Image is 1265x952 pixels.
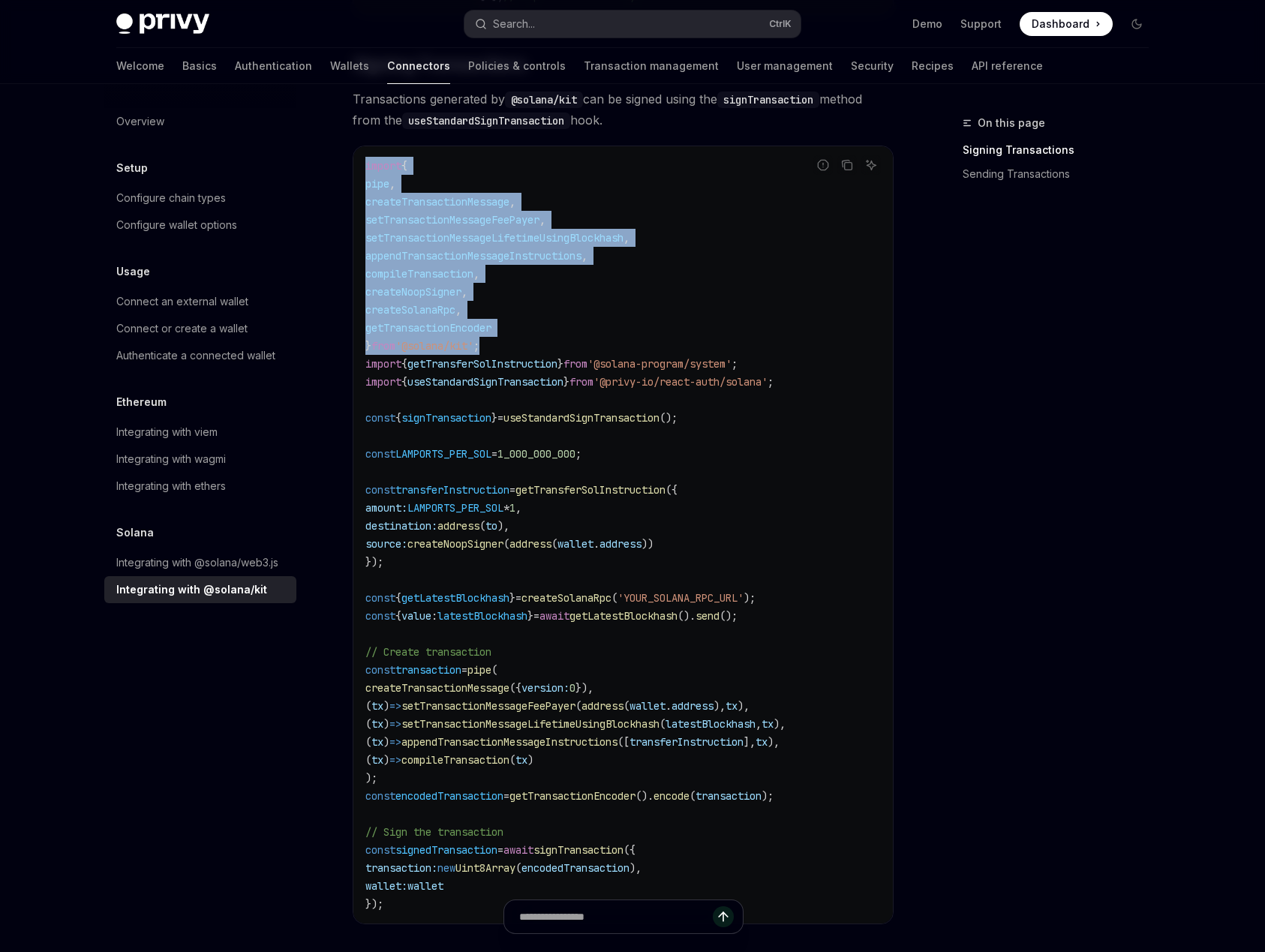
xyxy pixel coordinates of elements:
a: Integrating with ethers [104,473,296,500]
div: Configure wallet options [116,216,237,234]
span: (); [720,609,738,623]
span: { [401,159,407,173]
span: => [389,717,401,731]
span: from [371,339,395,353]
span: transferInstruction [395,483,509,497]
span: signedTransaction [395,843,497,857]
span: }), [575,681,593,695]
span: { [395,609,401,623]
span: ), [714,699,726,713]
span: }); [365,555,383,569]
span: , [515,501,521,515]
span: setTransactionMessageLifetimeUsingBlockhash [365,231,623,245]
span: getLatestBlockhash [401,591,509,605]
span: ); [744,591,756,605]
span: (). [678,609,696,623]
span: { [395,411,401,425]
a: Welcome [116,48,164,84]
input: Ask a question... [519,900,713,933]
span: from [569,375,593,389]
a: Integrating with wagmi [104,446,296,473]
span: setTransactionMessageFeePayer [401,699,575,713]
a: Support [960,17,1002,32]
span: destination: [365,519,437,533]
span: pipe [467,663,491,677]
span: address [599,537,642,551]
div: Authenticate a connected wallet [116,347,275,365]
span: await [539,609,569,623]
span: const [365,843,395,857]
span: useStandardSignTransaction [407,375,563,389]
a: Connect or create a wallet [104,315,296,342]
span: send [696,609,720,623]
span: ; [732,357,738,371]
span: address [437,519,479,533]
span: ( [491,663,497,677]
button: Open search [464,11,801,38]
span: } [557,357,563,371]
img: dark logo [116,14,209,35]
span: = [515,591,521,605]
h5: Ethereum [116,393,167,411]
span: ); [762,789,774,803]
span: ( [365,753,371,767]
span: ; [575,447,581,461]
span: getTransactionEncoder [365,321,491,335]
span: , [461,285,467,299]
span: . [593,537,599,551]
span: wallet [629,699,666,713]
span: ( [365,699,371,713]
span: 1_000_000_000 [497,447,575,461]
span: ( [479,519,485,533]
span: const [365,663,395,677]
div: Integrating with wagmi [116,450,226,468]
span: getTransferSolInstruction [515,483,666,497]
span: createNoopSigner [407,537,503,551]
span: = [491,447,497,461]
span: ({ [666,483,678,497]
span: getTransactionEncoder [509,789,636,803]
span: ( [551,537,557,551]
span: wallet: [365,879,407,893]
span: ( [503,537,509,551]
h5: Setup [116,159,148,177]
span: await [503,843,533,857]
span: ( [365,717,371,731]
button: Toggle dark mode [1125,12,1149,36]
span: ( [623,699,629,713]
span: , [389,177,395,191]
span: ({ [509,681,521,695]
span: version: [521,681,569,695]
a: Wallets [330,48,369,84]
span: ( [365,735,371,749]
a: Integrating with viem [104,419,296,446]
span: source: [365,537,407,551]
span: = [509,483,515,497]
span: createSolanaRpc [521,591,611,605]
span: , [455,303,461,317]
a: User management [737,48,833,84]
a: Signing Transactions [963,138,1161,162]
div: Integrating with ethers [116,477,226,495]
span: , [473,267,479,281]
span: encodedTransaction [521,861,629,875]
span: ; [768,375,774,389]
a: Integrating with @solana/web3.js [104,549,296,576]
span: => [389,735,401,749]
span: => [389,753,401,767]
span: Ctrl K [769,18,792,30]
span: value [401,609,431,623]
span: tx [371,699,383,713]
span: tx [515,753,527,767]
span: = [461,663,467,677]
span: compileTransaction [365,267,473,281]
span: appendTransactionMessageInstructions [401,735,617,749]
span: ({ [623,843,636,857]
span: ) [383,753,389,767]
span: createTransactionMessage [365,195,509,209]
span: wallet [557,537,593,551]
span: On this page [978,114,1045,132]
span: encode [654,789,690,803]
span: // Sign the transaction [365,825,503,839]
span: ) [383,699,389,713]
